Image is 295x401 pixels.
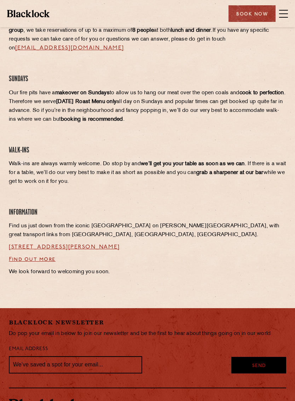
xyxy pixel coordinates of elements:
[9,329,286,338] p: Do pop your email in below to join our newsletter and be the first to hear about things going on ...
[132,28,154,33] strong: 8 people
[9,356,142,374] input: We’ve saved a spot for your email...
[9,244,120,250] a: [STREET_ADDRESS][PERSON_NAME]
[9,345,48,353] label: Email Address
[9,208,286,217] h4: Information
[229,5,276,22] div: Book Now
[141,161,245,167] strong: we’ll get you your table as soon as we can
[9,222,286,239] p: Find us just down from the iconic [GEOGRAPHIC_DATA] on [PERSON_NAME][GEOGRAPHIC_DATA], with great...
[252,363,266,370] span: Send
[239,90,284,96] strong: cook to perfection
[171,28,211,33] strong: lunch and dinner
[9,17,286,53] p: We know that bookings are important for certain occasions, whether your or , we take reservations...
[9,28,269,51] span: If you have any specific requests we can take care of for you or questions we can answer, please ...
[56,99,116,104] strong: [DATE] Roast Menu only
[9,146,286,155] h4: Walk-Ins
[61,117,123,122] strong: booking is recommended
[15,45,124,51] a: [EMAIL_ADDRESS][DOMAIN_NAME]
[9,74,286,84] h4: Sundays
[196,170,264,175] strong: grab a sharpener at our bar
[55,90,110,96] strong: makeover on Sundays
[9,319,286,326] h2: Blacklock Newsletter
[9,257,56,262] a: Find out more
[9,268,286,276] p: We look forward to welcoming you soon.
[9,89,286,124] p: Our fire pits have a to allow us to hang our meat over the open coals and . Therefore we serve al...
[7,10,50,17] img: BL_Textured_Logo-footer-cropped.svg
[9,160,286,186] p: Walk-ins are always warmly welcome. Do stop by and . If there is a wait for a table, we’ll do our...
